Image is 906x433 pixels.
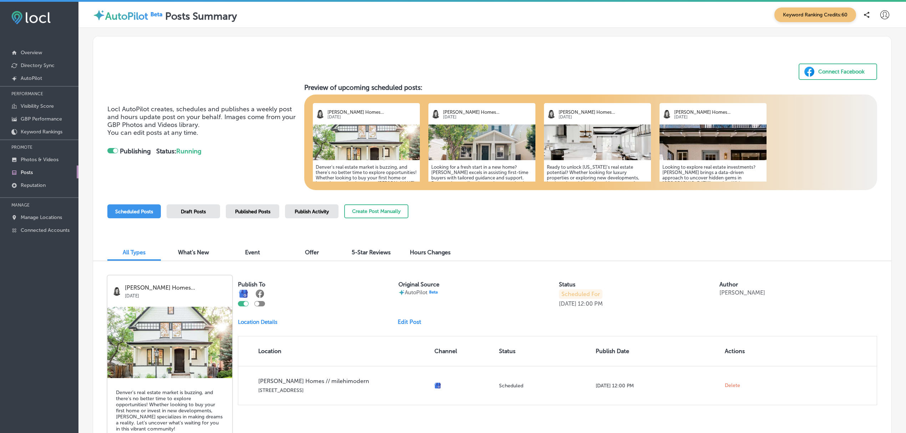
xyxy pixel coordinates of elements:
[427,289,440,295] img: Beta
[327,115,417,119] p: [DATE]
[120,147,151,155] strong: Publishing
[799,63,877,80] button: Connect Facebook
[818,66,865,77] div: Connect Facebook
[125,291,227,299] p: [DATE]
[313,124,420,160] img: 1754426382fcf0c1ff-26b4-4577-bed3-101f709488b0_Social_Post_-_435_S_Ogden_St_-_1_4.jpg
[662,109,671,118] img: logo
[559,281,575,288] label: Status
[176,147,202,155] span: Running
[578,300,603,307] p: 12:00 PM
[719,289,765,296] p: [PERSON_NAME]
[499,383,590,389] p: Scheduled
[432,336,496,366] th: Channel
[107,105,296,129] span: Locl AutoPilot creates, schedules and publishes a weekly post and hours update post on your behal...
[719,281,738,288] label: Author
[774,7,856,22] span: Keyword Ranking Credits: 60
[295,209,329,215] span: Publish Activity
[662,164,764,223] h5: Looking to explore real estate investments? [PERSON_NAME] brings a data-driven approach to uncove...
[443,109,532,115] p: [PERSON_NAME] Homes...
[238,319,278,325] p: Location Details
[431,164,533,218] h5: Looking for a fresh start in a new home? [PERSON_NAME] excels in assisting first-time buyers with...
[112,287,121,296] img: logo
[93,9,105,21] img: autopilot-icon
[544,124,651,160] img: 175442639692956a79-f290-4b1b-9edd-f3accc3ffb56_kyliefitts_2203grapest_22_1.jpg
[593,336,722,366] th: Publish Date
[559,300,576,307] p: [DATE]
[238,336,432,366] th: Location
[722,336,774,366] th: Actions
[398,319,427,325] a: Edit Post
[21,182,46,188] p: Reputation
[443,115,532,119] p: [DATE]
[105,10,148,22] label: AutoPilot
[316,164,417,223] h5: Denver's real estate market is buzzing, and there's no better time to explore opportunities! Whet...
[21,75,42,81] p: AutoPilot
[21,214,62,220] p: Manage Locations
[235,209,270,215] span: Published Posts
[115,209,153,215] span: Scheduled Posts
[238,281,265,288] label: Publish To
[245,249,260,256] span: Event
[107,129,198,137] span: You can edit posts at any time.
[21,129,62,135] p: Keyword Rankings
[559,289,602,299] p: Scheduled For
[156,147,202,155] strong: Status:
[398,281,439,288] label: Original Source
[660,124,767,160] img: 175442640591809f02-ebbd-445e-a52b-717ae1e2c8a5_humbolt2.jpg
[21,169,33,175] p: Posts
[398,289,405,296] img: autopilot-icon
[410,249,451,256] span: Hours Changes
[107,307,232,378] img: 1754426382fcf0c1ff-26b4-4577-bed3-101f709488b0_Social_Post_-_435_S_Ogden_St_-_1_4.jpg
[258,378,429,384] p: [PERSON_NAME] Homes // milehimodern
[674,115,763,119] p: [DATE]
[327,109,417,115] p: [PERSON_NAME] Homes...
[547,164,648,223] h5: Ready to unlock [US_STATE]'s real estate potential? Whether looking for luxury properties or expl...
[352,249,391,256] span: 5-Star Reviews
[165,10,237,22] label: Posts Summary
[21,116,62,122] p: GBP Performance
[431,109,440,118] img: logo
[496,336,593,366] th: Status
[21,62,55,68] p: Directory Sync
[21,227,70,233] p: Connected Accounts
[405,289,440,296] p: AutoPilot
[148,10,165,18] img: Beta
[305,249,319,256] span: Offer
[344,204,408,218] button: Create Post Manually
[547,109,556,118] img: logo
[21,157,58,163] p: Photos & Videos
[11,11,51,24] img: fda3e92497d09a02dc62c9cd864e3231.png
[559,109,648,115] p: [PERSON_NAME] Homes...
[258,387,429,393] p: [STREET_ADDRESS]
[21,103,54,109] p: Visibility Score
[316,109,325,118] img: logo
[674,109,763,115] p: [PERSON_NAME] Homes...
[123,249,146,256] span: All Types
[428,124,535,160] img: 17544263954dbe7f85-9a29-494b-b15b-832895dcc775_kyliefitts_4488sindependencect_01_1.jpg
[559,115,648,119] p: [DATE]
[21,50,42,56] p: Overview
[125,285,227,291] p: [PERSON_NAME] Homes...
[725,382,740,389] span: Delete
[596,383,719,389] p: [DATE] 12:00 PM
[178,249,209,256] span: What's New
[304,83,877,92] h3: Preview of upcoming scheduled posts:
[181,209,206,215] span: Draft Posts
